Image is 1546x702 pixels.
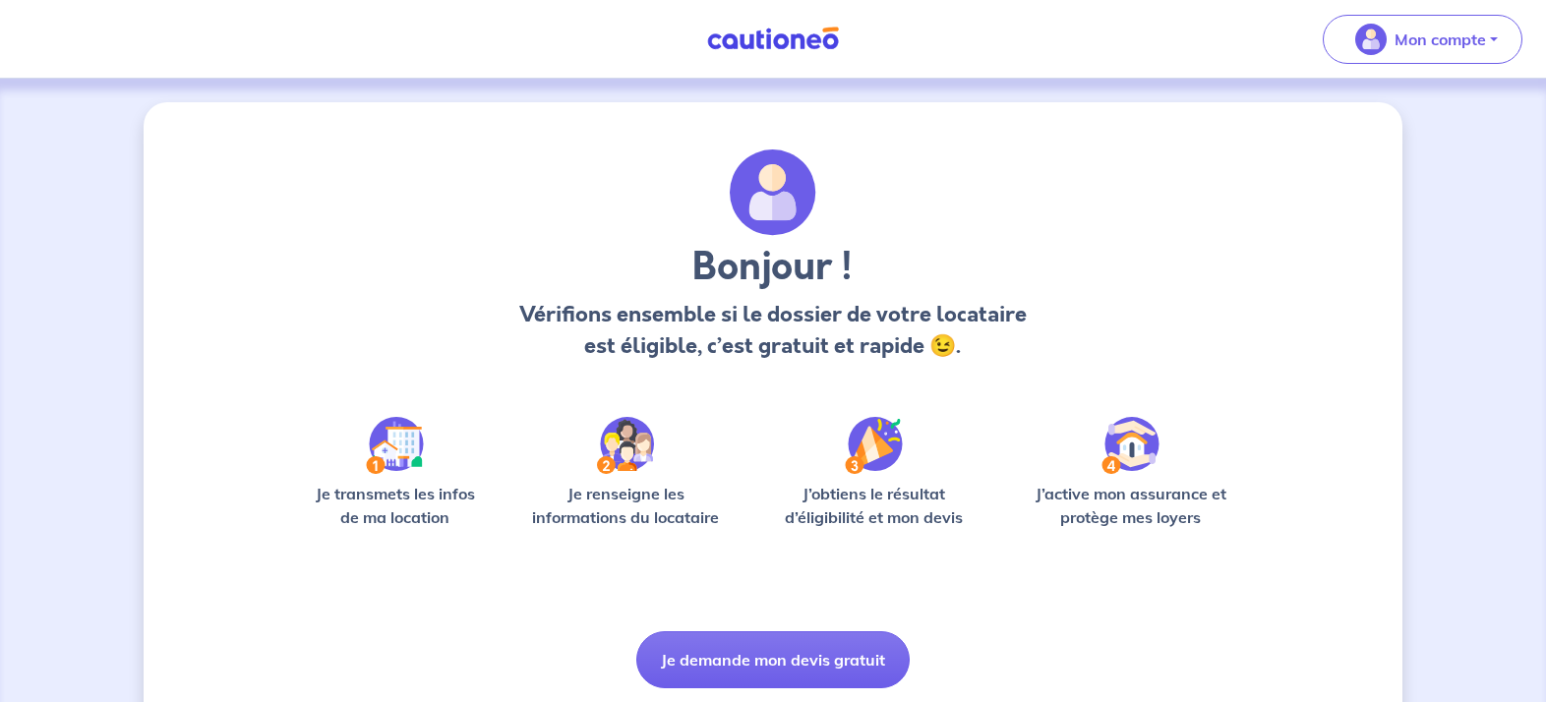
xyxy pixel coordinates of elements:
button: Je demande mon devis gratuit [636,631,910,688]
img: /static/f3e743aab9439237c3e2196e4328bba9/Step-3.svg [845,417,903,474]
h3: Bonjour ! [513,244,1032,291]
img: /static/c0a346edaed446bb123850d2d04ad552/Step-2.svg [597,417,654,474]
button: illu_account_valid_menu.svgMon compte [1323,15,1522,64]
p: Mon compte [1395,28,1486,51]
img: illu_account_valid_menu.svg [1355,24,1387,55]
img: /static/90a569abe86eec82015bcaae536bd8e6/Step-1.svg [366,417,424,474]
p: J’active mon assurance et protège mes loyers [1016,482,1245,529]
p: Vérifions ensemble si le dossier de votre locataire est éligible, c’est gratuit et rapide 😉. [513,299,1032,362]
p: J’obtiens le résultat d’éligibilité et mon devis [763,482,985,529]
img: Cautioneo [699,27,847,51]
p: Je transmets les infos de ma location [301,482,489,529]
p: Je renseigne les informations du locataire [520,482,732,529]
img: archivate [730,149,816,236]
img: /static/bfff1cf634d835d9112899e6a3df1a5d/Step-4.svg [1101,417,1159,474]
